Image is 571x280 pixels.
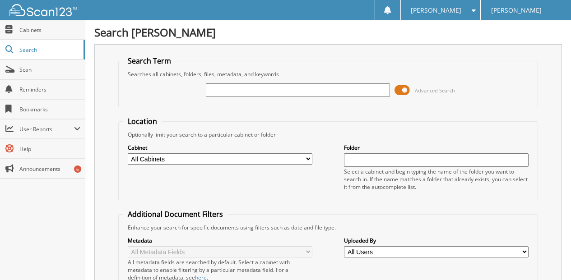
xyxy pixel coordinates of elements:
[19,125,74,133] span: User Reports
[19,66,80,73] span: Scan
[19,46,79,54] span: Search
[19,145,80,153] span: Help
[123,209,227,219] legend: Additional Document Filters
[9,4,77,16] img: scan123-logo-white.svg
[415,87,455,94] span: Advanced Search
[94,25,562,40] h1: Search [PERSON_NAME]
[491,8,542,13] span: [PERSON_NAME]
[344,237,529,244] label: Uploaded By
[19,165,80,173] span: Announcements
[123,56,176,66] legend: Search Term
[128,144,312,151] label: Cabinet
[74,165,81,173] div: 6
[526,237,571,280] iframe: Chat Widget
[19,86,80,93] span: Reminders
[123,116,162,126] legend: Location
[123,70,533,78] div: Searches all cabinets, folders, files, metadata, and keywords
[344,168,529,191] div: Select a cabinet and begin typing the name of the folder you want to search in. If the name match...
[344,144,529,151] label: Folder
[128,237,312,244] label: Metadata
[123,131,533,138] div: Optionally limit your search to a particular cabinet or folder
[19,26,80,34] span: Cabinets
[19,106,80,113] span: Bookmarks
[123,224,533,231] div: Enhance your search for specific documents using filters such as date and file type.
[411,8,461,13] span: [PERSON_NAME]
